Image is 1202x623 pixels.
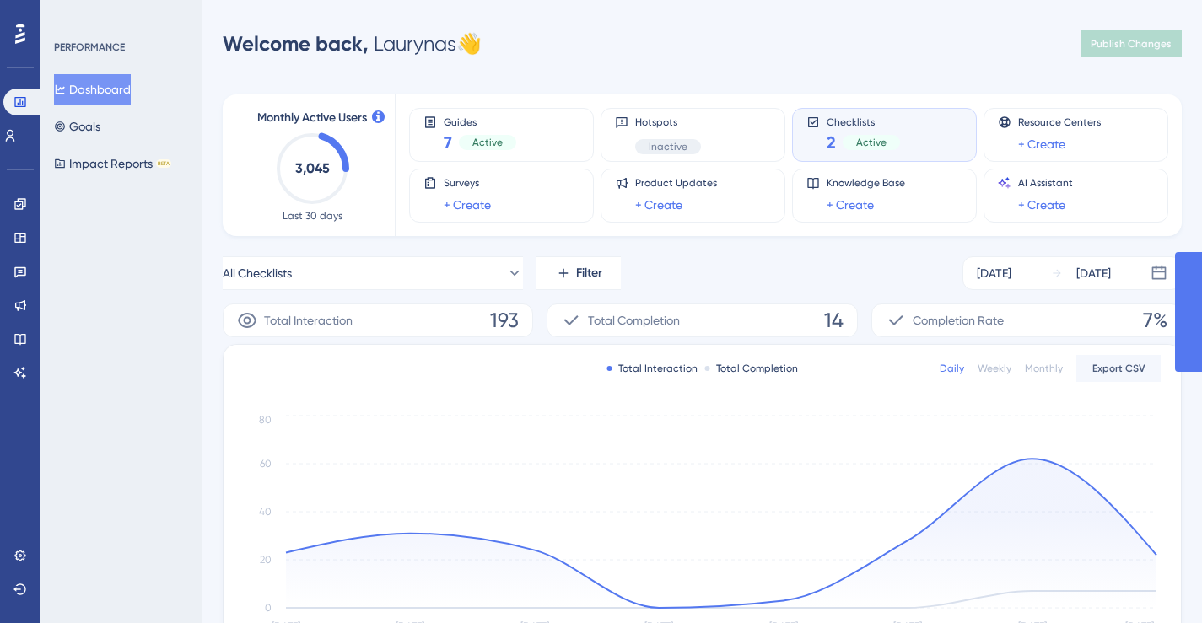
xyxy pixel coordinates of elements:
[472,136,503,149] span: Active
[978,362,1011,375] div: Weekly
[223,31,369,56] span: Welcome back,
[1131,556,1182,607] iframe: UserGuiding AI Assistant Launcher
[1018,115,1101,129] span: Resource Centers
[576,263,602,283] span: Filter
[54,111,100,142] button: Goals
[54,148,171,179] button: Impact ReportsBETA
[940,362,964,375] div: Daily
[54,40,125,54] div: PERFORMANCE
[257,108,367,128] span: Monthly Active Users
[1018,134,1065,154] a: + Create
[1018,195,1065,215] a: + Create
[635,115,701,129] span: Hotspots
[490,307,519,334] span: 193
[827,131,836,154] span: 2
[223,256,523,290] button: All Checklists
[977,263,1011,283] div: [DATE]
[223,263,292,283] span: All Checklists
[635,176,717,190] span: Product Updates
[824,307,844,334] span: 14
[444,195,491,215] a: + Create
[1091,37,1172,51] span: Publish Changes
[827,176,905,190] span: Knowledge Base
[588,310,680,330] span: Total Completion
[536,256,621,290] button: Filter
[444,176,491,190] span: Surveys
[260,458,272,470] tspan: 60
[264,310,353,330] span: Total Interaction
[1143,307,1167,334] span: 7%
[856,136,887,149] span: Active
[259,506,272,518] tspan: 40
[223,30,482,57] div: Laurynas 👋
[1025,362,1063,375] div: Monthly
[1018,176,1073,190] span: AI Assistant
[1076,355,1161,382] button: Export CSV
[260,554,272,566] tspan: 20
[265,602,272,614] tspan: 0
[649,140,687,153] span: Inactive
[827,195,874,215] a: + Create
[54,74,131,105] button: Dashboard
[913,310,1004,330] span: Completion Rate
[295,160,330,176] text: 3,045
[827,115,900,127] span: Checklists
[704,362,798,375] div: Total Completion
[283,209,342,223] span: Last 30 days
[259,414,272,426] tspan: 80
[156,159,171,168] div: BETA
[635,195,682,215] a: + Create
[606,362,698,375] div: Total Interaction
[1081,30,1182,57] button: Publish Changes
[444,115,516,127] span: Guides
[444,131,452,154] span: 7
[1076,263,1111,283] div: [DATE]
[1092,362,1145,375] span: Export CSV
